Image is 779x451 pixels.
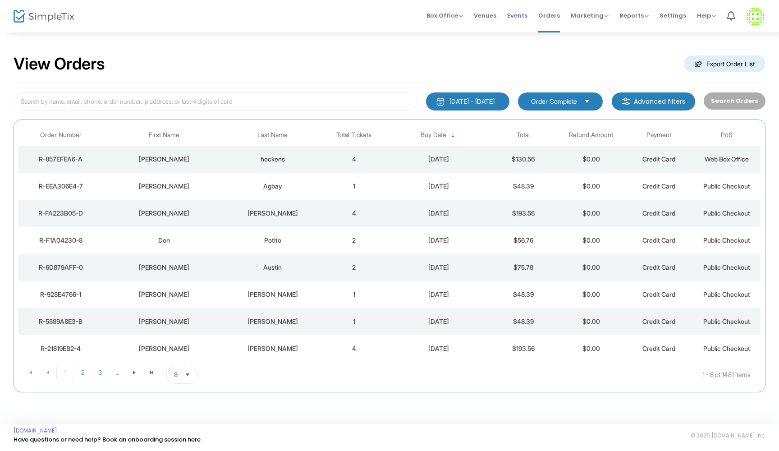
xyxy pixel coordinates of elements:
span: Events [507,4,527,27]
button: [DATE] - [DATE] [426,92,509,110]
div: John [105,317,223,326]
span: Box Office [426,11,463,20]
div: Data table [18,124,761,362]
span: Public Checkout [703,290,750,298]
img: monthly [436,97,445,106]
div: David [105,344,223,353]
span: Page 2 [74,366,92,379]
div: R-928E4766-1 [21,290,101,299]
m-button: Export Order List [684,55,765,72]
span: Reports [619,11,649,20]
span: Buy Date [421,131,446,139]
div: 8/19/2025 [390,317,487,326]
a: Have questions or need help? Book an onboarding session here [14,435,201,444]
m-button: Advanced filters [612,92,695,110]
div: [DATE] - [DATE] [449,97,495,106]
div: Agbay [227,182,317,191]
span: Sortable [449,132,457,139]
div: Wendy [105,182,223,191]
span: Page 3 [92,366,109,379]
div: R-FA223B05-D [21,209,101,218]
div: Gore [227,209,317,218]
span: First Name [149,131,179,139]
span: PoS [721,131,733,139]
div: R-F1A04230-8 [21,236,101,245]
td: $0.00 [557,146,625,173]
div: Austin [227,263,317,272]
td: $75.78 [490,254,557,281]
div: Barmore [227,344,317,353]
div: Don [105,236,223,245]
td: $0.00 [557,227,625,254]
div: Potito [227,236,317,245]
div: Barbara [105,209,223,218]
div: hockens [227,155,317,164]
div: 8/19/2025 [390,236,487,245]
span: 8 [174,370,178,379]
span: Web Box Office [705,155,749,163]
span: Last Name [257,131,288,139]
span: Venues [474,4,496,27]
span: Public Checkout [703,345,750,352]
td: $0.00 [557,281,625,308]
span: Order Number [40,131,82,139]
span: Credit Card [642,263,675,271]
td: $48.39 [490,281,557,308]
span: Settings [660,4,686,27]
span: Order Complete [531,97,577,106]
td: $0.00 [557,308,625,335]
td: $0.00 [557,200,625,227]
span: Public Checkout [703,182,750,190]
span: Public Checkout [703,263,750,271]
span: Marketing [571,11,609,20]
input: Search by name, email, phone, order number, ip address, or last 4 digits of card [14,92,417,111]
div: R-6D879AFF-0 [21,263,101,272]
th: Total Tickets [320,124,388,146]
span: Credit Card [642,182,675,190]
span: Page 4 [109,366,126,379]
span: Go to the next page [126,366,143,379]
div: R-857EFEA6-A [21,155,101,164]
th: Total [490,124,557,146]
span: Payment [646,131,671,139]
span: © 2025 [DOMAIN_NAME] Inc. [691,432,765,439]
button: Select [581,97,593,106]
td: 4 [320,200,388,227]
div: nick [105,155,223,164]
td: $0.00 [557,335,625,362]
div: 8/19/2025 [390,263,487,272]
div: Stelling [227,317,317,326]
td: $193.56 [490,335,557,362]
span: Go to the next page [131,369,138,376]
td: 2 [320,254,388,281]
td: 1 [320,308,388,335]
div: 8/19/2025 [390,344,487,353]
div: Barmore [227,290,317,299]
h2: View Orders [14,54,105,74]
span: Public Checkout [703,236,750,244]
span: Credit Card [642,318,675,325]
td: $0.00 [557,173,625,200]
span: Page 1 [56,366,74,380]
span: Public Checkout [703,318,750,325]
td: $56.76 [490,227,557,254]
div: R-EEA306E4-7 [21,182,101,191]
div: 8/19/2025 [390,155,487,164]
span: Credit Card [642,290,675,298]
td: 4 [320,335,388,362]
span: Credit Card [642,345,675,352]
a: [DOMAIN_NAME] [14,427,57,434]
td: $130.56 [490,146,557,173]
td: 4 [320,146,388,173]
div: R-5889A8E3-B [21,317,101,326]
span: Go to the last page [148,369,155,376]
kendo-pager-info: 1 - 8 of 1481 items [288,366,751,384]
span: Public Checkout [703,209,750,217]
div: 8/19/2025 [390,290,487,299]
div: 8/19/2025 [390,182,487,191]
td: $48.39 [490,308,557,335]
span: Help [697,11,716,20]
th: Refund Amount [557,124,625,146]
td: 2 [320,227,388,254]
div: R-21819EB2-4 [21,344,101,353]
